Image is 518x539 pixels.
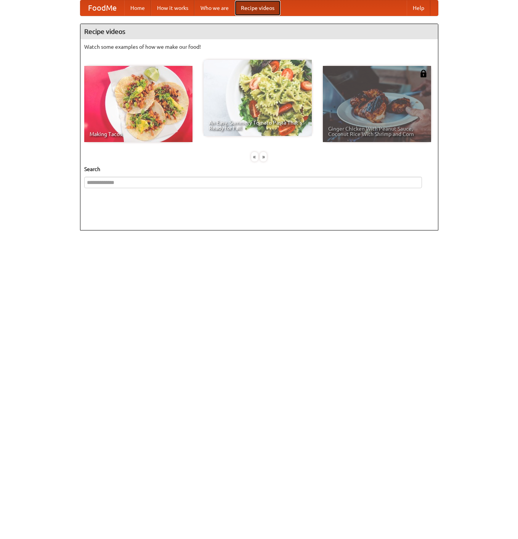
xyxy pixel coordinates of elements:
a: Recipe videos [235,0,281,16]
a: An Easy, Summery Tomato Pasta That's Ready for Fall [204,60,312,136]
span: An Easy, Summery Tomato Pasta That's Ready for Fall [209,120,306,131]
img: 483408.png [420,70,427,77]
p: Watch some examples of how we make our food! [84,43,434,51]
a: How it works [151,0,194,16]
h4: Recipe videos [80,24,438,39]
span: Making Tacos [90,131,187,137]
a: FoodMe [80,0,124,16]
a: Home [124,0,151,16]
div: « [251,152,258,162]
div: » [260,152,267,162]
a: Making Tacos [84,66,192,142]
a: Who we are [194,0,235,16]
h5: Search [84,165,434,173]
a: Help [407,0,430,16]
